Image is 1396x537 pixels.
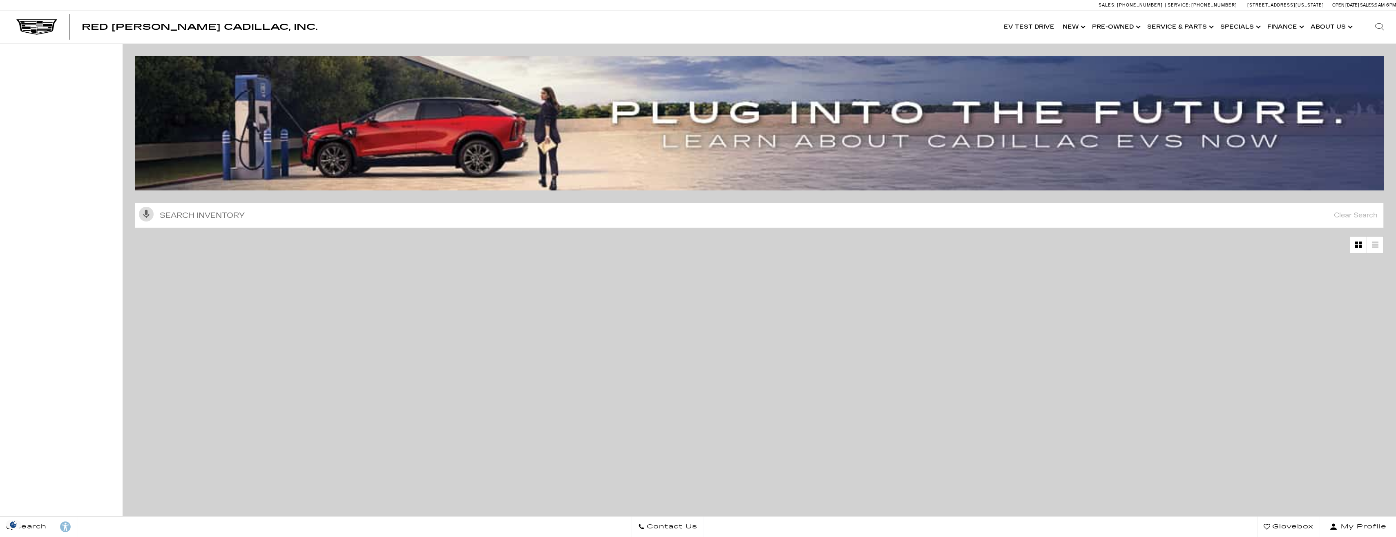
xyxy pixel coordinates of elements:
[1168,2,1190,8] span: Service:
[1000,11,1059,43] a: EV Test Drive
[1117,2,1163,8] span: [PHONE_NUMBER]
[1338,521,1387,533] span: My Profile
[1320,517,1396,537] button: Open user profile menu
[135,203,1384,228] input: Search Inventory
[1257,517,1320,537] a: Glovebox
[82,22,317,32] span: Red [PERSON_NAME] Cadillac, Inc.
[1263,11,1307,43] a: Finance
[1059,11,1088,43] a: New
[13,521,47,533] span: Search
[1247,2,1324,8] a: [STREET_ADDRESS][US_STATE]
[1216,11,1263,43] a: Specials
[4,520,23,529] section: Click to Open Cookie Consent Modal
[135,56,1390,190] img: ev-blog-post-banners4
[632,517,704,537] a: Contact Us
[4,520,23,529] img: Opt-Out Icon
[139,207,154,222] svg: Click to toggle on voice search
[1307,11,1355,43] a: About Us
[1270,521,1313,533] span: Glovebox
[1143,11,1216,43] a: Service & Parts
[16,19,57,35] img: Cadillac Dark Logo with Cadillac White Text
[1332,2,1359,8] span: Open [DATE]
[82,23,317,31] a: Red [PERSON_NAME] Cadillac, Inc.
[645,521,697,533] span: Contact Us
[1099,3,1165,7] a: Sales: [PHONE_NUMBER]
[1360,2,1375,8] span: Sales:
[1375,2,1396,8] span: 9 AM-6 PM
[1191,2,1237,8] span: [PHONE_NUMBER]
[1088,11,1143,43] a: Pre-Owned
[1099,2,1116,8] span: Sales:
[1165,3,1239,7] a: Service: [PHONE_NUMBER]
